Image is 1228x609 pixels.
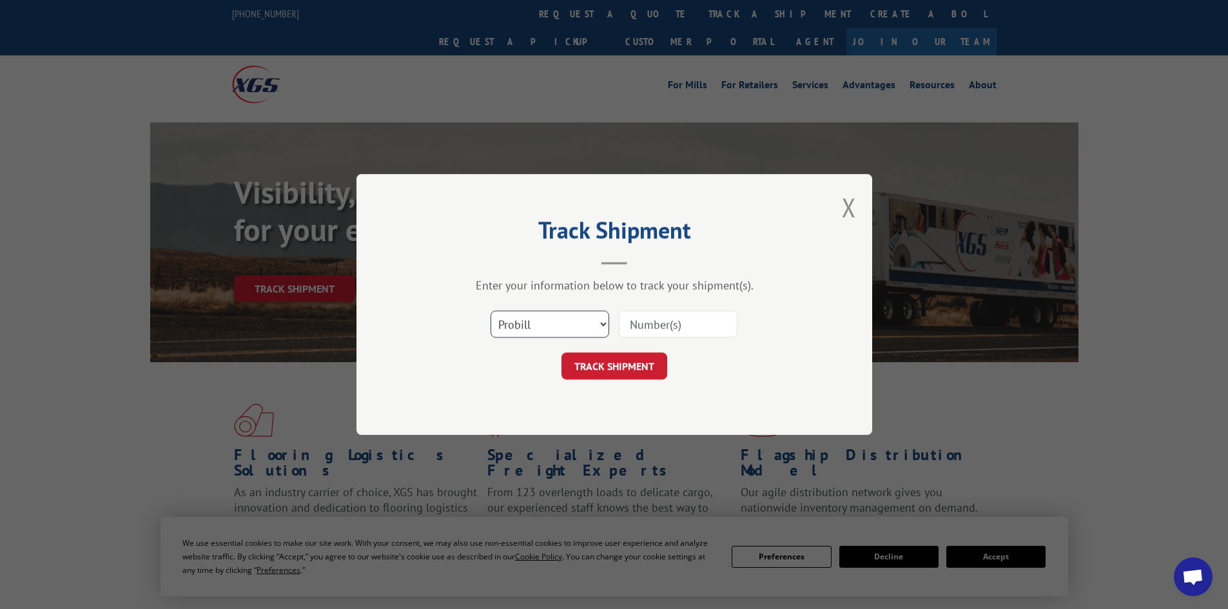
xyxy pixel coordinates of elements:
div: Open chat [1174,557,1213,596]
h2: Track Shipment [421,221,808,246]
div: Enter your information below to track your shipment(s). [421,278,808,293]
button: TRACK SHIPMENT [561,353,667,380]
button: Close modal [842,190,856,224]
input: Number(s) [619,311,737,338]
